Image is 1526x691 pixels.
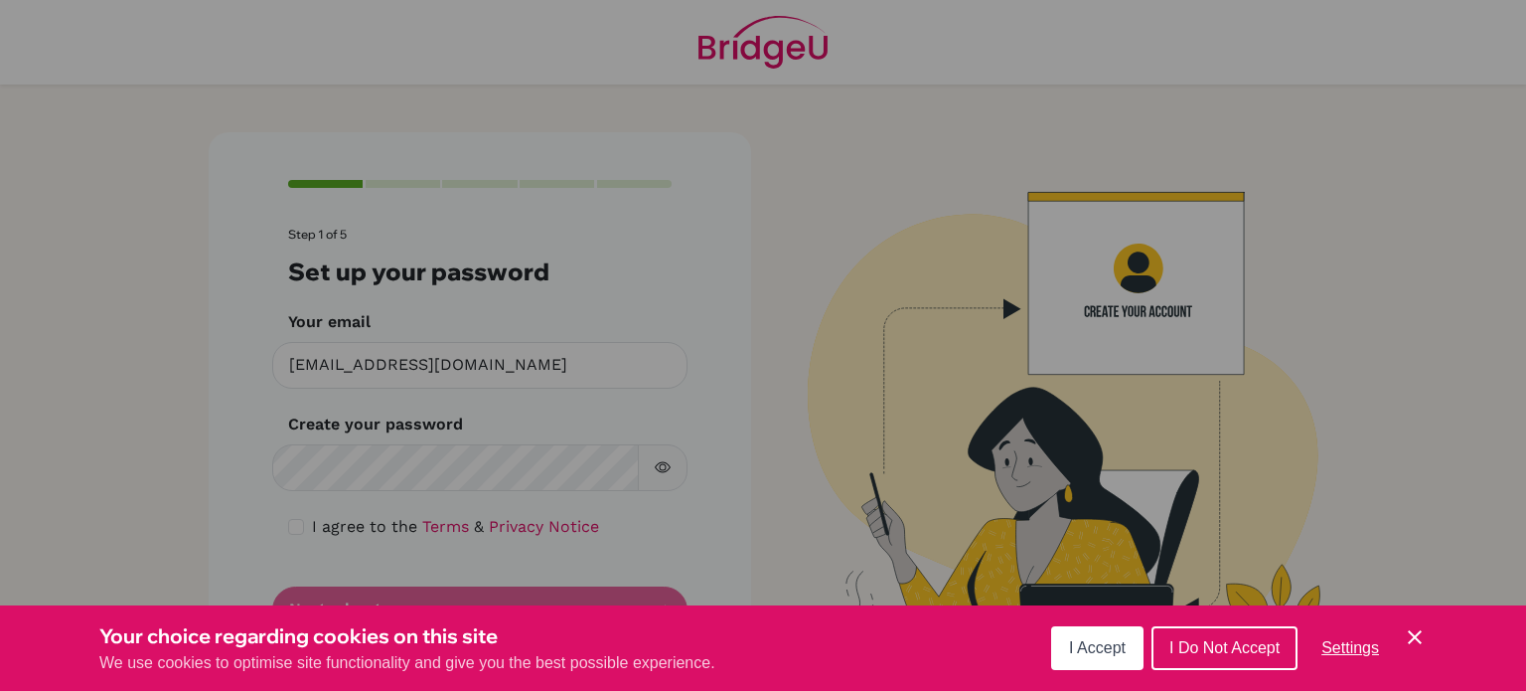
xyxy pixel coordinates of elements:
button: I Accept [1051,626,1144,670]
h3: Your choice regarding cookies on this site [99,621,715,651]
span: I Accept [1069,639,1126,656]
p: We use cookies to optimise site functionality and give you the best possible experience. [99,651,715,675]
button: I Do Not Accept [1151,626,1297,670]
span: I Do Not Accept [1169,639,1280,656]
span: Settings [1321,639,1379,656]
button: Settings [1305,628,1395,668]
button: Save and close [1403,625,1427,649]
